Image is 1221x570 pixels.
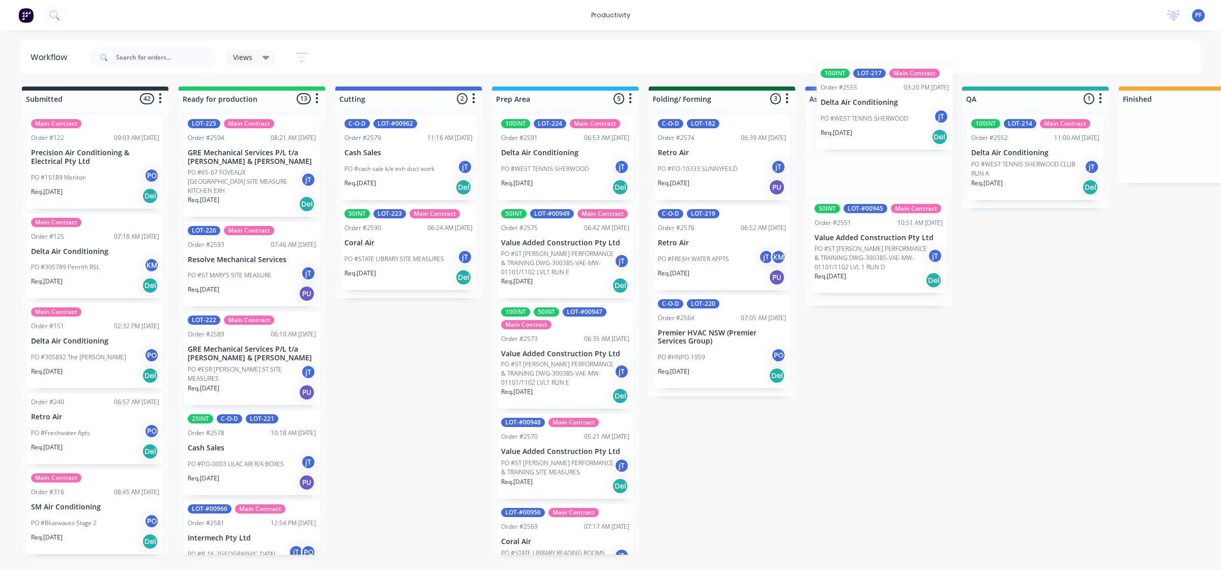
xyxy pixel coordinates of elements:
[233,52,252,63] span: Views
[18,8,34,23] img: Factory
[31,51,72,64] div: Workflow
[1195,11,1202,20] span: PF
[116,47,217,68] input: Search for orders...
[586,8,635,23] div: productivity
